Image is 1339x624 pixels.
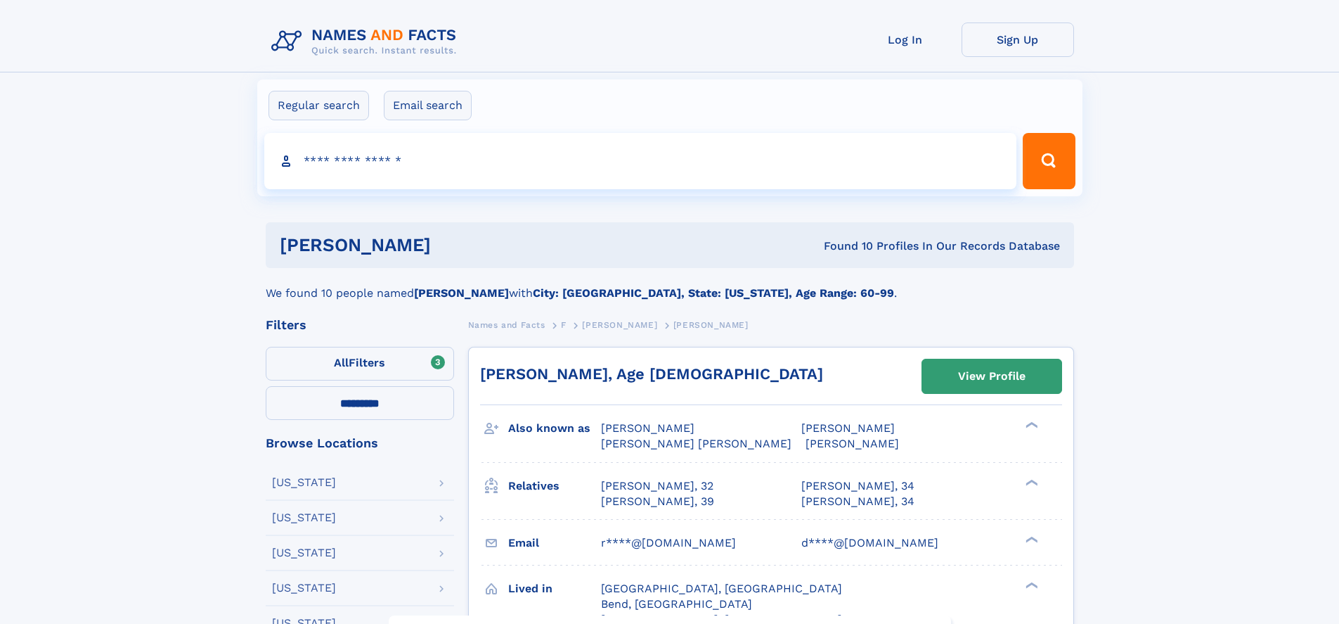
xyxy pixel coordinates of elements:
[508,577,601,601] h3: Lived in
[922,359,1061,393] a: View Profile
[627,238,1060,254] div: Found 10 Profiles In Our Records Database
[272,512,336,523] div: [US_STATE]
[508,531,601,555] h3: Email
[601,597,752,611] span: Bend, [GEOGRAPHIC_DATA]
[561,320,567,330] span: F
[801,421,895,435] span: [PERSON_NAME]
[806,437,899,450] span: [PERSON_NAME]
[508,416,601,440] h3: Also known as
[266,268,1074,302] div: We found 10 people named with .
[582,320,657,330] span: [PERSON_NAME]
[601,582,842,595] span: [GEOGRAPHIC_DATA], [GEOGRAPHIC_DATA]
[801,478,914,494] a: [PERSON_NAME], 34
[601,494,714,509] a: [PERSON_NAME], 39
[1022,580,1039,590] div: ❯
[601,437,791,450] span: [PERSON_NAME] [PERSON_NAME]
[266,347,454,381] label: Filters
[673,320,749,330] span: [PERSON_NAME]
[384,91,472,120] label: Email search
[601,478,713,494] a: [PERSON_NAME], 32
[958,360,1026,393] div: View Profile
[272,582,336,594] div: [US_STATE]
[1022,478,1039,487] div: ❯
[266,437,454,450] div: Browse Locations
[508,474,601,498] h3: Relatives
[1022,535,1039,544] div: ❯
[561,316,567,333] a: F
[334,356,349,369] span: All
[601,421,694,435] span: [PERSON_NAME]
[264,133,1017,189] input: search input
[801,494,914,509] a: [PERSON_NAME], 34
[533,286,894,300] b: City: [GEOGRAPHIC_DATA], State: [US_STATE], Age Range: 60-99
[272,477,336,488] div: [US_STATE]
[468,316,545,333] a: Names and Facts
[1022,421,1039,430] div: ❯
[962,23,1074,57] a: Sign Up
[849,23,962,57] a: Log In
[266,23,468,61] img: Logo Names and Facts
[280,236,628,254] h1: [PERSON_NAME]
[269,91,369,120] label: Regular search
[582,316,657,333] a: [PERSON_NAME]
[272,547,336,559] div: [US_STATE]
[266,319,454,331] div: Filters
[1023,133,1075,189] button: Search Button
[414,286,509,300] b: [PERSON_NAME]
[480,365,823,383] a: [PERSON_NAME], Age [DEMOGRAPHIC_DATA]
